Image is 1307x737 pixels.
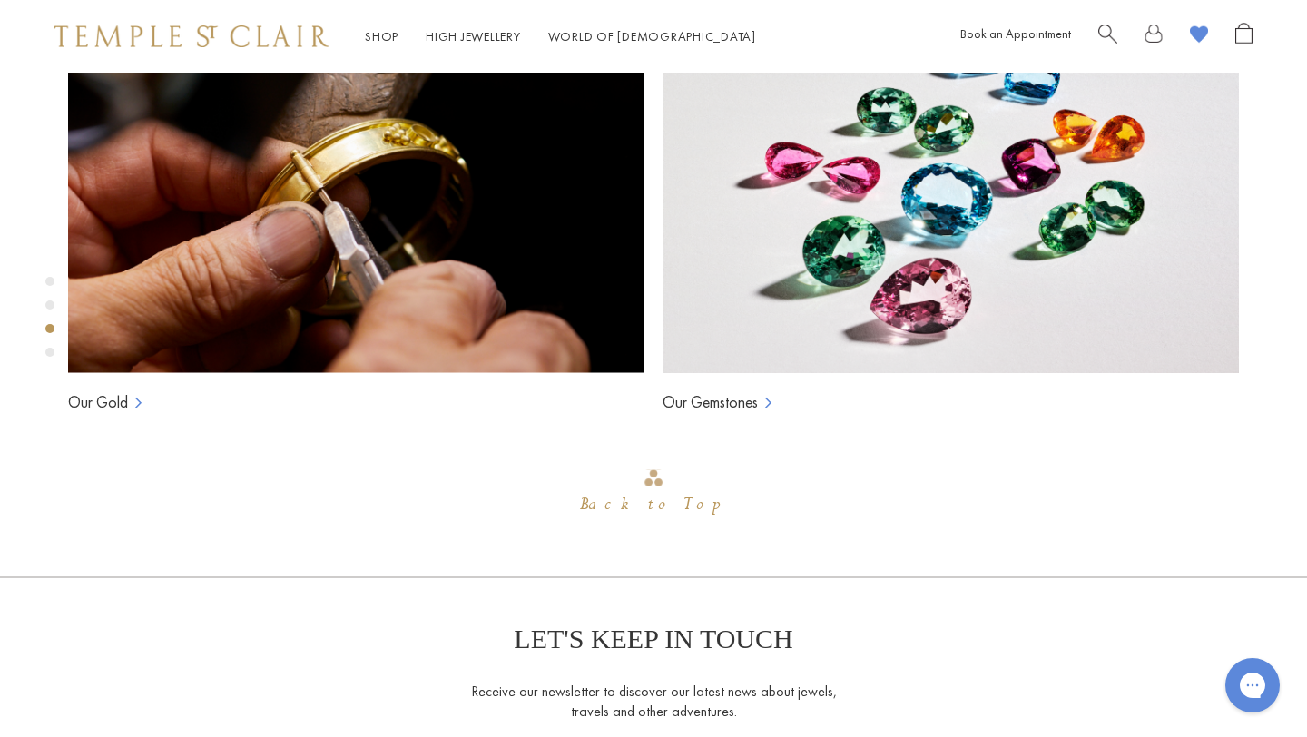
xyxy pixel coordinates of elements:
[1190,23,1208,51] a: View Wishlist
[580,467,727,521] div: Go to top
[663,11,1239,374] img: Ball Chains
[68,11,644,374] img: Ball Chains
[1235,23,1253,51] a: Open Shopping Bag
[580,488,727,521] div: Back to Top
[548,28,756,44] a: World of [DEMOGRAPHIC_DATA]World of [DEMOGRAPHIC_DATA]
[365,28,398,44] a: ShopShop
[365,25,756,48] nav: Main navigation
[514,624,792,654] p: LET'S KEEP IN TOUCH
[1216,652,1289,719] iframe: Gorgias live chat messenger
[45,272,54,371] div: Product gallery navigation
[1098,23,1117,51] a: Search
[470,682,838,722] p: Receive our newsletter to discover our latest news about jewels, travels and other adventures.
[960,25,1071,42] a: Book an Appointment
[68,391,128,413] a: Our Gold
[54,25,329,47] img: Temple St. Clair
[426,28,521,44] a: High JewelleryHigh Jewellery
[663,391,758,413] a: Our Gemstones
